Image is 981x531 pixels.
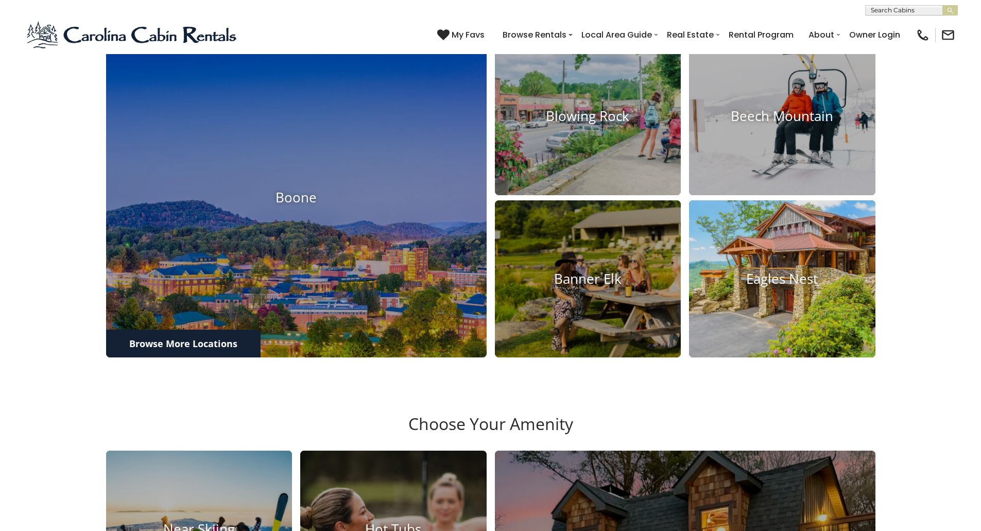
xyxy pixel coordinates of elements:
[844,26,905,44] a: Owner Login
[105,414,877,450] h3: Choose Your Amenity
[689,108,875,124] h4: Beech Mountain
[495,108,681,124] h4: Blowing Rock
[106,190,487,205] h4: Boone
[689,271,875,287] h4: Eagles Nest
[495,271,681,287] h4: Banner Elk
[497,26,572,44] a: Browse Rentals
[916,28,930,42] img: phone-regular-black.png
[689,200,875,358] a: Eagles Nest
[576,26,657,44] a: Local Area Guide
[662,26,719,44] a: Real Estate
[26,20,239,50] img: Blue-2.png
[495,38,681,195] a: Blowing Rock
[803,26,839,44] a: About
[437,28,487,42] a: My Favs
[941,28,955,42] img: mail-regular-black.png
[106,330,261,357] a: Browse More Locations
[724,26,799,44] a: Rental Program
[452,28,485,41] span: My Favs
[495,200,681,358] a: Banner Elk
[689,38,875,195] a: Beech Mountain
[106,38,487,358] a: Boone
